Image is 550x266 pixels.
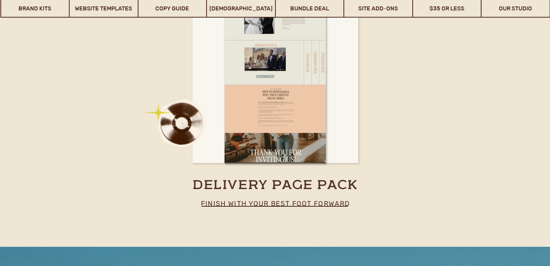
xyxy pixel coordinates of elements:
h2: Designed to [84,73,283,101]
p: finish with your best foot forward [187,197,364,218]
h2: stand out [77,98,290,137]
h2: Built to perform [84,56,283,73]
a: delivery page pack [143,177,408,194]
